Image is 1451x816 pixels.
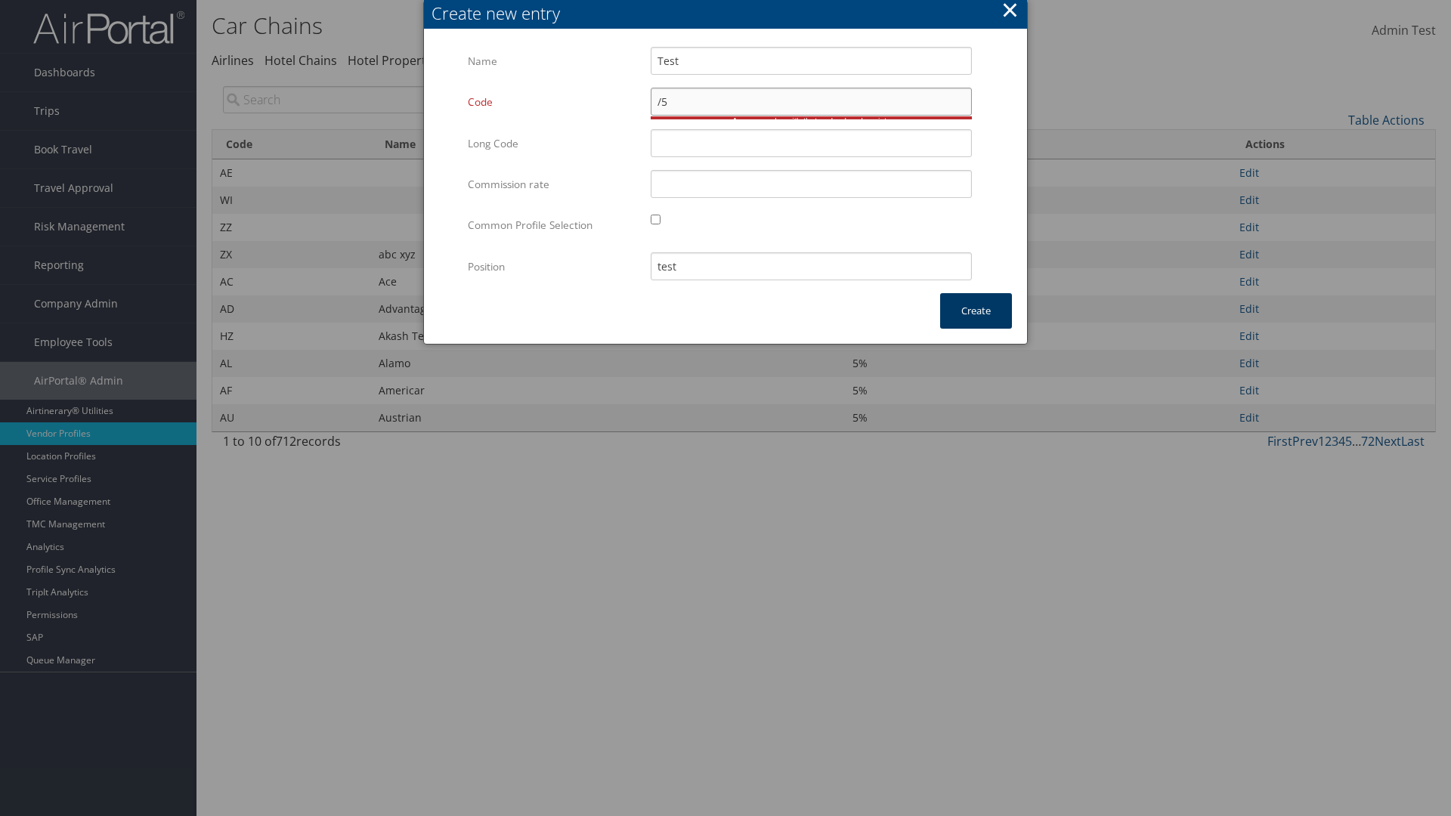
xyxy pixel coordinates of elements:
label: Long Code [468,129,639,158]
label: Commission rate [468,170,639,199]
button: Create [940,293,1012,329]
div: Create new entry [432,2,1027,25]
div: An car vendor with that code already exists [651,116,972,119]
label: Name [468,47,639,76]
label: Common Profile Selection [468,211,639,240]
label: Position [468,252,639,281]
label: Code [468,88,639,116]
